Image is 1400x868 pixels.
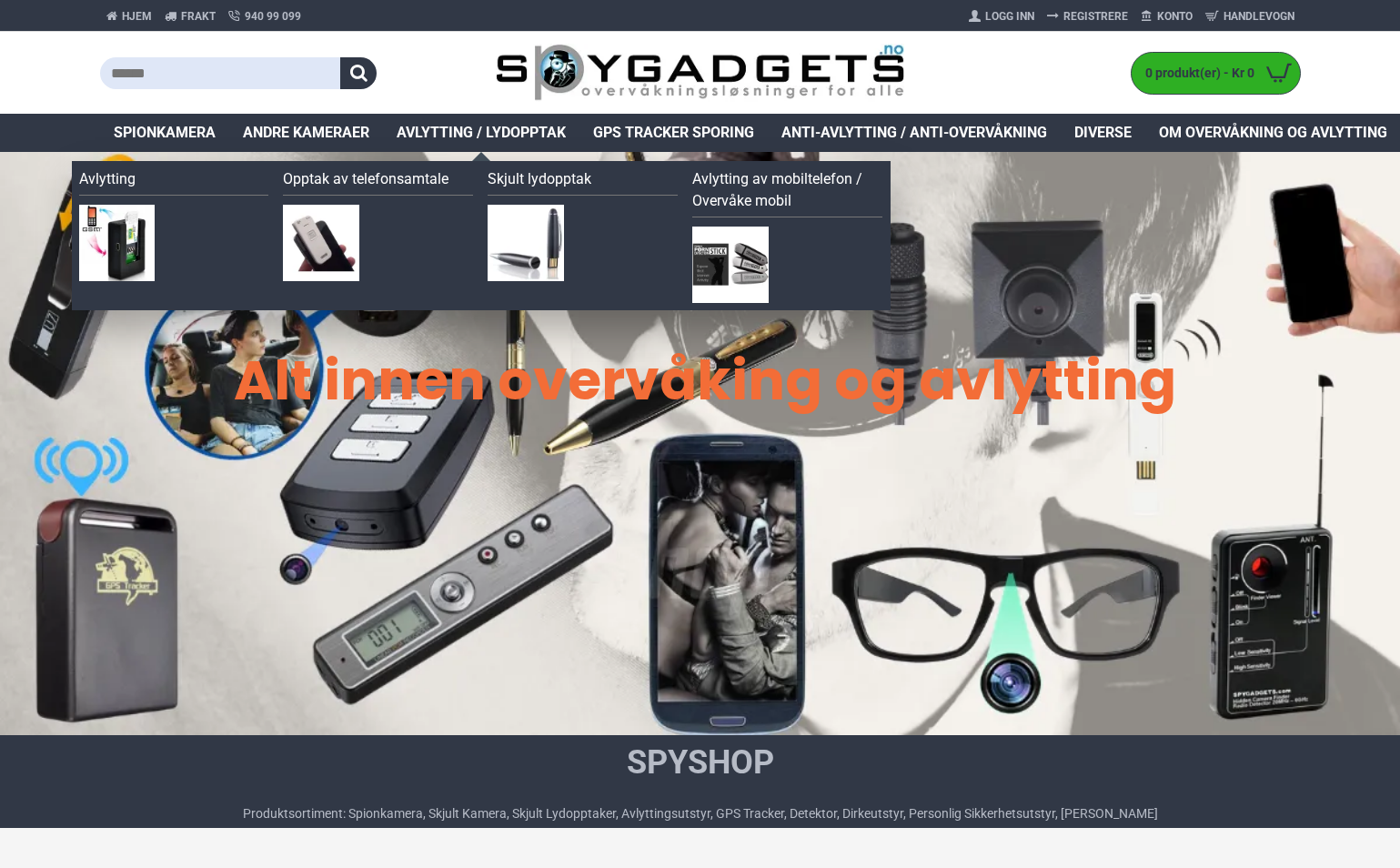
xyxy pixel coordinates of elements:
a: Spionkamera [100,114,229,152]
h1: SpyShop [243,740,1158,785]
span: Handlevogn [1224,8,1294,25]
span: Registrere [1063,8,1128,25]
a: Opptak av telefonsamtale [283,168,473,196]
a: Handlevogn [1199,2,1301,31]
a: Avlytting [79,168,269,196]
span: Anti-avlytting / Anti-overvåkning [781,122,1047,144]
a: Avlytting av mobiltelefon / Overvåke mobil [692,168,882,217]
a: Andre kameraer [229,114,383,152]
a: GPS Tracker Sporing [579,114,768,152]
span: 940 99 099 [245,8,301,25]
span: 0 produkt(er) - Kr 0 [1132,64,1259,83]
img: Opptak av telefonsamtale [283,205,359,281]
span: Diverse [1074,122,1132,144]
a: Konto [1134,2,1199,31]
span: Hjem [122,8,152,25]
img: SpyGadgets.no [496,44,904,103]
a: Diverse [1061,114,1145,152]
span: GPS Tracker Sporing [593,122,754,144]
span: Frakt [181,8,216,25]
span: Avlytting / Lydopptak [397,122,566,144]
span: Spionkamera [114,122,216,144]
a: Logg Inn [962,2,1041,31]
a: 0 produkt(er) - Kr 0 [1132,53,1300,94]
a: Registrere [1041,2,1134,31]
span: Konto [1157,8,1193,25]
span: Logg Inn [985,8,1034,25]
span: Andre kameraer [243,122,369,144]
div: Produktsortiment: Spionkamera, Skjult Kamera, Skjult Lydopptaker, Avlyttingsutstyr, GPS Tracker, ... [243,804,1158,823]
img: Avlytting [79,205,156,281]
img: Skjult lydopptak [488,205,564,281]
a: Avlytting / Lydopptak [383,114,579,152]
a: Anti-avlytting / Anti-overvåkning [768,114,1061,152]
a: Skjult lydopptak [488,168,678,196]
span: Om overvåkning og avlytting [1159,122,1387,144]
img: Avlytting av mobiltelefon / Overvåke mobil [692,227,769,303]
